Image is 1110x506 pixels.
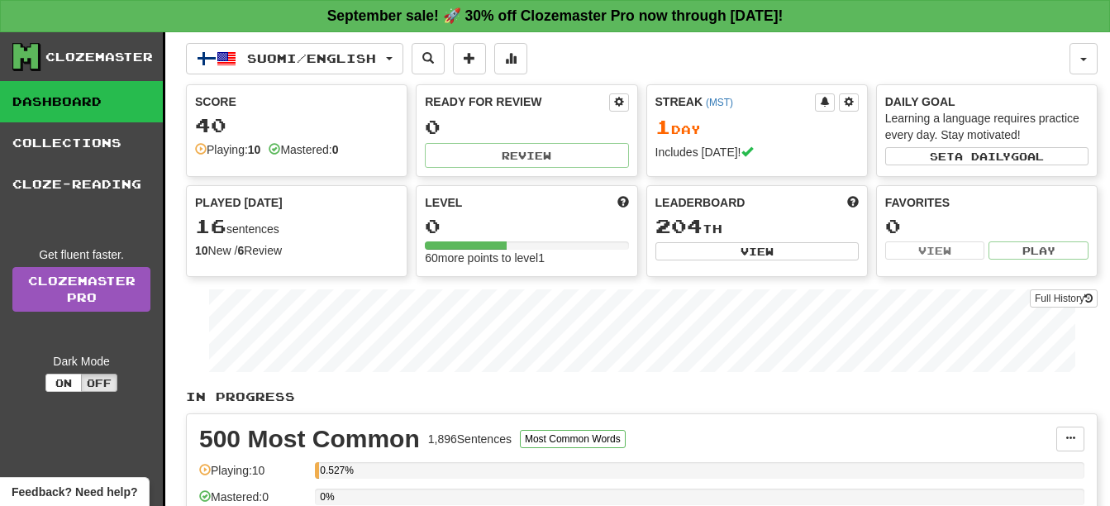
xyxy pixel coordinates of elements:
[332,143,339,156] strong: 0
[425,93,608,110] div: Ready for Review
[425,250,628,266] div: 60 more points to level 1
[494,43,527,74] button: More stats
[655,214,703,237] span: 204
[45,49,153,65] div: Clozemaster
[186,43,403,74] button: Suomi/English
[12,267,150,312] a: ClozemasterPro
[989,241,1089,260] button: Play
[1030,289,1098,308] button: Full History
[520,430,626,448] button: Most Common Words
[955,150,1011,162] span: a daily
[655,117,859,138] div: Day
[81,374,117,392] button: Off
[655,216,859,237] div: th
[247,51,376,65] span: Suomi / English
[847,194,859,211] span: This week in points, UTC
[885,241,985,260] button: View
[195,216,398,237] div: sentences
[195,214,226,237] span: 16
[425,194,462,211] span: Level
[237,244,244,257] strong: 6
[45,374,82,392] button: On
[186,389,1098,405] p: In Progress
[327,7,784,24] strong: September sale! 🚀 30% off Clozemaster Pro now through [DATE]!
[885,110,1089,143] div: Learning a language requires practice every day. Stay motivated!
[428,431,512,447] div: 1,896 Sentences
[453,43,486,74] button: Add sentence to collection
[655,144,859,160] div: Includes [DATE]!
[195,242,398,259] div: New / Review
[195,244,208,257] strong: 10
[885,216,1089,236] div: 0
[199,427,420,451] div: 500 Most Common
[655,115,671,138] span: 1
[195,194,283,211] span: Played [DATE]
[425,216,628,236] div: 0
[885,93,1089,110] div: Daily Goal
[12,484,137,500] span: Open feedback widget
[706,97,733,108] a: (MST)
[425,117,628,137] div: 0
[195,141,260,158] div: Playing:
[655,242,859,260] button: View
[12,246,150,263] div: Get fluent faster.
[425,143,628,168] button: Review
[269,141,338,158] div: Mastered:
[199,462,307,489] div: Playing: 10
[617,194,629,211] span: Score more points to level up
[412,43,445,74] button: Search sentences
[655,93,815,110] div: Streak
[195,93,398,110] div: Score
[12,353,150,370] div: Dark Mode
[885,194,1089,211] div: Favorites
[195,115,398,136] div: 40
[248,143,261,156] strong: 10
[655,194,746,211] span: Leaderboard
[885,147,1089,165] button: Seta dailygoal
